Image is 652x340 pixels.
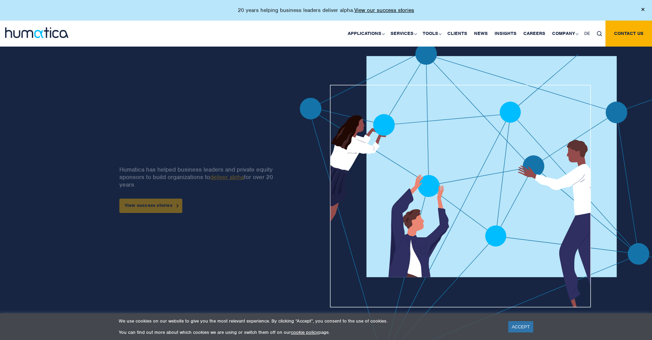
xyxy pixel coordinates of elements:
a: View our success stories [354,7,414,14]
a: Tools [419,21,444,47]
p: Humatica has helped business leaders and private equity sponsors to build organizations to for ov... [119,166,278,188]
span: DE [584,30,590,36]
a: cookie policy [291,329,318,335]
a: Services [387,21,419,47]
a: Clients [444,21,471,47]
a: ACCEPT [508,321,533,332]
a: DE [581,21,593,47]
a: Careers [520,21,549,47]
img: logo [5,27,68,38]
a: Insights [491,21,520,47]
a: deliver alpha [210,173,244,181]
img: search_icon [597,31,602,36]
a: View success stories [119,199,182,213]
p: We use cookies on our website to give you the most relevant experience. By clicking “Accept”, you... [119,318,500,324]
p: 20 years helping business leaders deliver alpha. [238,7,414,14]
a: Applications [344,21,387,47]
img: arrowicon [177,204,179,207]
a: Company [549,21,581,47]
p: You can find out more about which cookies we are using or switch them off on our page. [119,329,500,335]
a: News [471,21,491,47]
a: Contact us [605,21,652,47]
